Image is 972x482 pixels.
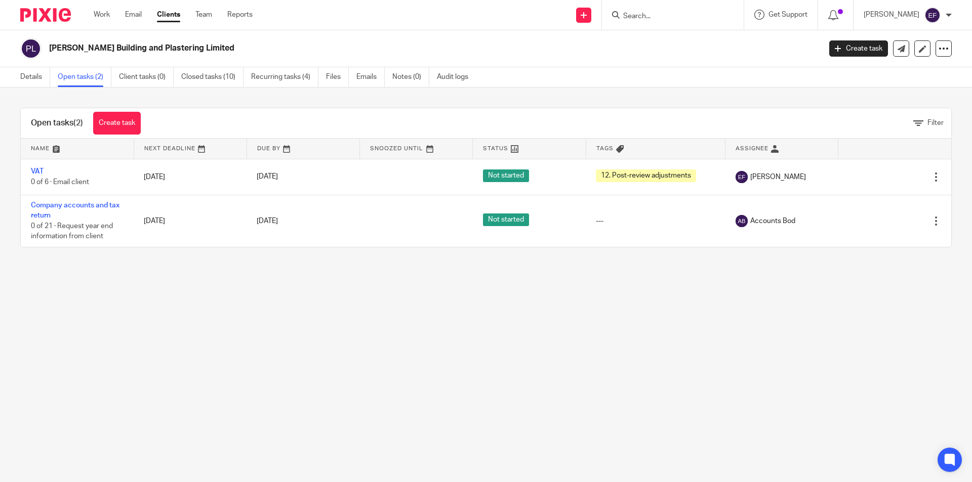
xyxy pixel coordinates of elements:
a: Audit logs [437,67,476,87]
span: (2) [73,119,83,127]
span: 12. Post-review adjustments [596,169,696,182]
a: Email [125,10,142,20]
a: VAT [31,168,44,175]
span: Not started [483,213,529,226]
a: Work [94,10,110,20]
a: Files [326,67,349,87]
td: [DATE] [134,195,247,246]
a: Recurring tasks (4) [251,67,318,87]
a: Company accounts and tax return [31,202,119,219]
a: Create task [829,40,888,57]
span: [PERSON_NAME] [750,172,806,182]
input: Search [622,12,713,21]
td: [DATE] [134,159,247,195]
span: Snoozed Until [370,146,423,151]
span: 0 of 21 · Request year end information from client [31,223,113,240]
a: Open tasks (2) [58,67,111,87]
span: Not started [483,169,529,182]
img: svg%3E [736,171,748,183]
a: Create task [93,112,141,135]
p: [PERSON_NAME] [864,10,919,20]
a: Clients [157,10,180,20]
span: Accounts Bod [750,216,795,226]
span: [DATE] [257,217,278,225]
span: Tags [596,146,614,151]
a: Emails [356,67,385,87]
img: Pixie [20,8,71,22]
a: Team [195,10,212,20]
span: Get Support [768,11,807,18]
img: svg%3E [736,215,748,227]
a: Client tasks (0) [119,67,174,87]
a: Reports [227,10,253,20]
a: Details [20,67,50,87]
img: svg%3E [924,7,941,23]
h2: [PERSON_NAME] Building and Plastering Limited [49,43,661,54]
h1: Open tasks [31,118,83,128]
span: Status [483,146,508,151]
span: 0 of 6 · Email client [31,179,89,186]
a: Closed tasks (10) [181,67,244,87]
a: Notes (0) [392,67,429,87]
span: Filter [927,119,944,126]
div: --- [596,216,715,226]
img: svg%3E [20,38,42,59]
span: [DATE] [257,173,278,181]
